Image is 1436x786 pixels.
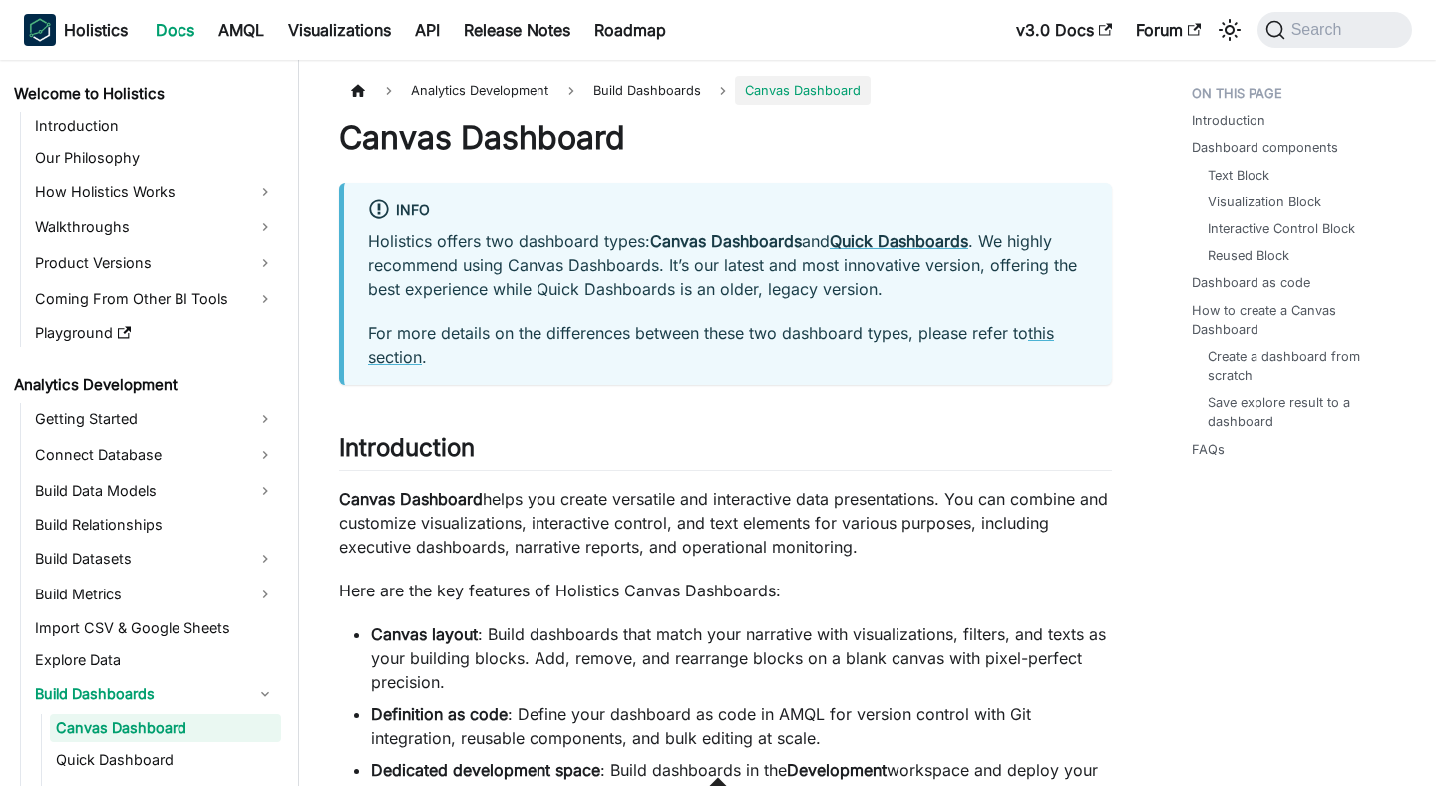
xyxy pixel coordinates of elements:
[830,231,968,251] a: Quick Dashboards
[401,76,558,105] span: Analytics Development
[339,76,1112,105] nav: Breadcrumbs
[583,76,711,105] span: Build Dashboards
[29,283,281,315] a: Coming From Other BI Tools
[29,319,281,347] a: Playground
[1208,166,1269,185] a: Text Block
[29,475,281,507] a: Build Data Models
[1208,219,1355,238] a: Interactive Control Block
[29,112,281,140] a: Introduction
[1192,440,1225,459] a: FAQs
[64,18,128,42] b: Holistics
[1124,14,1213,46] a: Forum
[339,487,1112,559] p: helps you create versatile and interactive data presentations. You can combine and customize visu...
[1192,138,1338,157] a: Dashboard components
[1208,193,1321,211] a: Visualization Block
[29,543,281,575] a: Build Datasets
[50,746,281,774] a: Quick Dashboard
[29,176,281,207] a: How Holistics Works
[8,371,281,399] a: Analytics Development
[50,714,281,742] a: Canvas Dashboard
[1214,14,1246,46] button: Switch between dark and light mode (currently system mode)
[339,489,483,509] strong: Canvas Dashboard
[1208,393,1396,431] a: Save explore result to a dashboard
[650,231,802,251] strong: Canvas Dashboards
[29,614,281,642] a: Import CSV & Google Sheets
[29,247,281,279] a: Product Versions
[339,579,1112,602] p: Here are the key features of Holistics Canvas Dashboards:
[403,14,452,46] a: API
[144,14,206,46] a: Docs
[371,704,508,724] strong: Definition as code
[339,433,1112,471] h2: Introduction
[582,14,678,46] a: Roadmap
[787,760,887,780] strong: Development
[276,14,403,46] a: Visualizations
[1257,12,1412,48] button: Search (Command+K)
[206,14,276,46] a: AMQL
[1004,14,1124,46] a: v3.0 Docs
[29,511,281,539] a: Build Relationships
[1285,21,1354,39] span: Search
[8,80,281,108] a: Welcome to Holistics
[371,622,1112,694] li: : Build dashboards that match your narrative with visualizations, filters, and texts as your buil...
[1192,301,1404,339] a: How to create a Canvas Dashboard
[371,624,478,644] strong: Canvas layout
[29,646,281,674] a: Explore Data
[371,702,1112,750] li: : Define your dashboard as code in AMQL for version control with Git integration, reusable compon...
[735,76,871,105] span: Canvas Dashboard
[339,118,1112,158] h1: Canvas Dashboard
[29,211,281,243] a: Walkthroughs
[1208,246,1289,265] a: Reused Block
[452,14,582,46] a: Release Notes
[1192,273,1310,292] a: Dashboard as code
[29,144,281,172] a: Our Philosophy
[1208,347,1396,385] a: Create a dashboard from scratch
[368,321,1088,369] p: For more details on the differences between these two dashboard types, please refer to .
[339,76,377,105] a: Home page
[29,579,281,610] a: Build Metrics
[29,403,281,435] a: Getting Started
[368,198,1088,224] div: info
[29,439,281,471] a: Connect Database
[24,14,56,46] img: Holistics
[368,229,1088,301] p: Holistics offers two dashboard types: and . We highly recommend using Canvas Dashboards. It’s our...
[371,760,600,780] strong: Dedicated development space
[29,678,281,710] a: Build Dashboards
[24,14,128,46] a: HolisticsHolisticsHolistics
[368,323,1054,367] a: this section
[1192,111,1265,130] a: Introduction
